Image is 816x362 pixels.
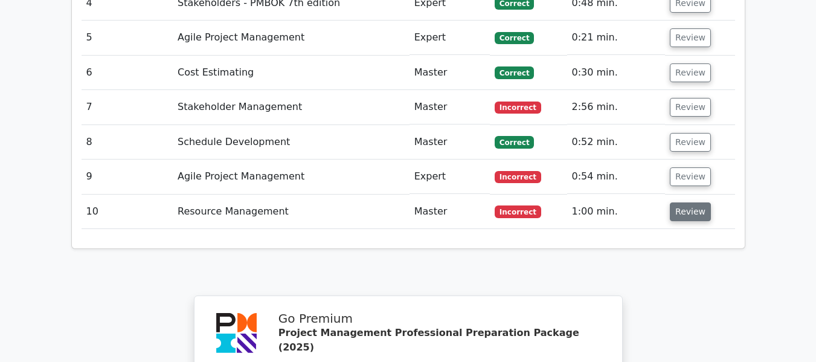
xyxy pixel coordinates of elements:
[670,63,711,82] button: Review
[567,195,666,229] td: 1:00 min.
[173,21,410,55] td: Agile Project Management
[567,125,666,160] td: 0:52 min.
[567,160,666,194] td: 0:54 min.
[567,90,666,124] td: 2:56 min.
[495,171,541,183] span: Incorrect
[670,202,711,221] button: Review
[495,205,541,218] span: Incorrect
[410,21,490,55] td: Expert
[495,66,534,79] span: Correct
[173,160,410,194] td: Agile Project Management
[410,125,490,160] td: Master
[670,167,711,186] button: Review
[410,160,490,194] td: Expert
[410,90,490,124] td: Master
[82,125,173,160] td: 8
[410,56,490,90] td: Master
[495,136,534,148] span: Correct
[567,21,666,55] td: 0:21 min.
[567,56,666,90] td: 0:30 min.
[495,102,541,114] span: Incorrect
[173,90,410,124] td: Stakeholder Management
[82,160,173,194] td: 9
[173,56,410,90] td: Cost Estimating
[82,90,173,124] td: 7
[82,195,173,229] td: 10
[670,28,711,47] button: Review
[173,195,410,229] td: Resource Management
[670,98,711,117] button: Review
[82,56,173,90] td: 6
[495,32,534,44] span: Correct
[410,195,490,229] td: Master
[82,21,173,55] td: 5
[670,133,711,152] button: Review
[173,125,410,160] td: Schedule Development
